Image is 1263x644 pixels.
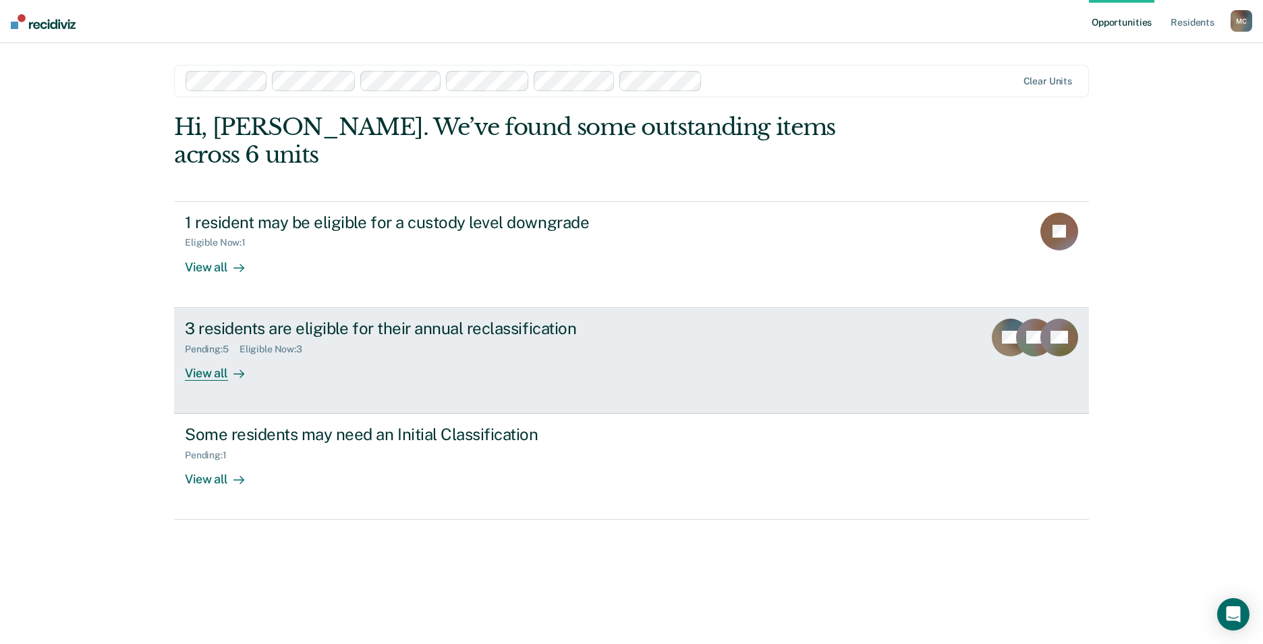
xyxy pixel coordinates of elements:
[185,213,658,232] div: 1 resident may be eligible for a custody level downgrade
[185,237,256,248] div: Eligible Now : 1
[174,414,1089,520] a: Some residents may need an Initial ClassificationPending:1View all
[185,354,260,381] div: View all
[185,425,658,444] div: Some residents may need an Initial Classification
[185,344,240,355] div: Pending : 5
[174,308,1089,414] a: 3 residents are eligible for their annual reclassificationPending:5Eligible Now:3View all
[240,344,313,355] div: Eligible Now : 3
[1023,76,1073,87] div: Clear units
[1217,598,1250,630] div: Open Intercom Messenger
[1231,10,1252,32] div: M C
[1231,10,1252,32] button: MC
[174,113,906,169] div: Hi, [PERSON_NAME]. We’ve found some outstanding items across 6 units
[185,450,237,461] div: Pending : 1
[185,248,260,275] div: View all
[185,461,260,487] div: View all
[11,14,76,29] img: Recidiviz
[174,201,1089,308] a: 1 resident may be eligible for a custody level downgradeEligible Now:1View all
[185,319,658,338] div: 3 residents are eligible for their annual reclassification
